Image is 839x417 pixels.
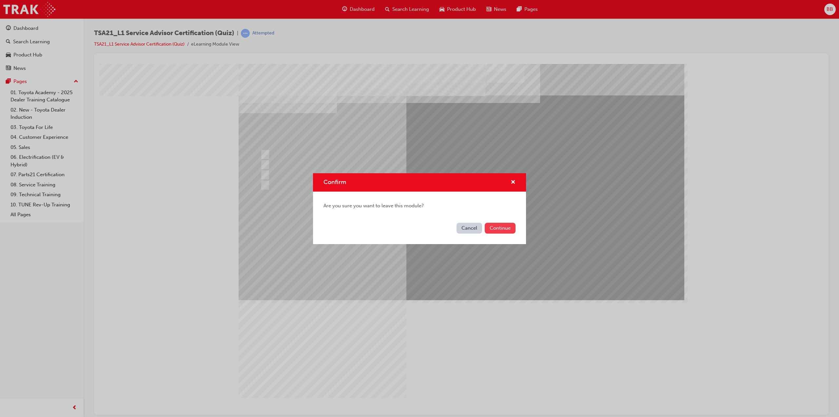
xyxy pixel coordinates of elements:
[485,223,516,234] button: Continue
[511,180,516,186] span: cross-icon
[457,223,482,234] button: Cancel
[313,173,526,244] div: Confirm
[511,178,516,187] button: cross-icon
[323,178,346,186] span: Confirm
[313,192,526,220] div: Are you sure you want to leave this module?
